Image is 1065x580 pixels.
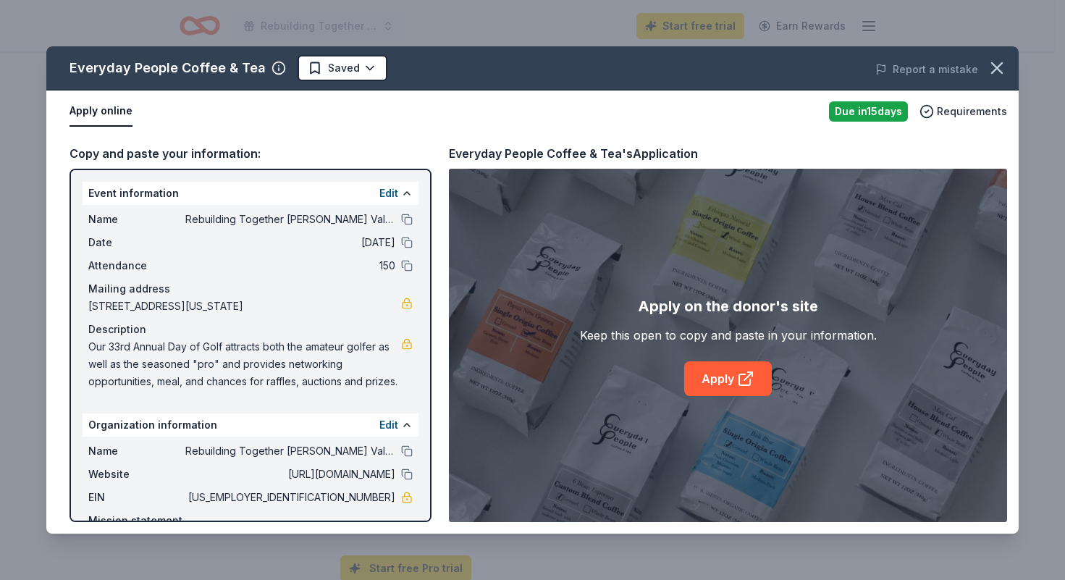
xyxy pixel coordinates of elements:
div: Mission statement [88,512,413,529]
span: Name [88,211,185,228]
button: Edit [379,185,398,202]
div: Event information [83,182,418,205]
span: Attendance [88,257,185,274]
button: Requirements [919,103,1007,120]
span: Our 33rd Annual Day of Golf attracts both the amateur golfer as well as the seasoned "pro" and pr... [88,338,401,390]
span: [DATE] [185,234,395,251]
span: Rebuilding Together [PERSON_NAME] Valley's Golf Fundraiser [185,211,395,228]
span: EIN [88,489,185,506]
span: 150 [185,257,395,274]
button: Edit [379,416,398,434]
span: Date [88,234,185,251]
button: Apply online [70,96,132,127]
div: Due in 15 days [829,101,908,122]
span: Requirements [937,103,1007,120]
span: Website [88,466,185,483]
div: Organization information [83,413,418,437]
button: Report a mistake [875,61,978,78]
div: Everyday People Coffee & Tea's Application [449,144,698,163]
a: Apply [684,361,772,396]
span: [US_EMPLOYER_IDENTIFICATION_NUMBER] [185,489,395,506]
span: Name [88,442,185,460]
div: Mailing address [88,280,413,298]
span: Saved [328,59,360,77]
span: [STREET_ADDRESS][US_STATE] [88,298,401,315]
span: Rebuilding Together [PERSON_NAME] ValleyCounty [185,442,395,460]
div: Keep this open to copy and paste in your information. [580,327,877,344]
div: Description [88,321,413,338]
div: Apply on the donor's site [638,295,818,318]
span: [URL][DOMAIN_NAME] [185,466,395,483]
button: Saved [298,55,387,81]
div: Everyday People Coffee & Tea [70,56,266,80]
div: Copy and paste your information: [70,144,432,163]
